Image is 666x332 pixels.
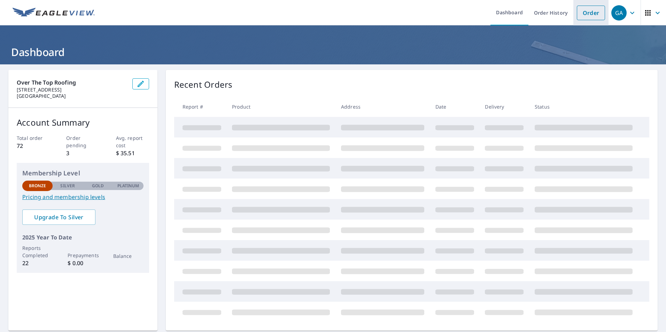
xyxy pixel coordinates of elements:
[226,96,335,117] th: Product
[17,142,50,150] p: 72
[17,134,50,142] p: Total order
[68,259,98,267] p: $ 0.00
[28,213,90,221] span: Upgrade To Silver
[22,233,144,242] p: 2025 Year To Date
[22,244,53,259] p: Reports Completed
[66,149,99,157] p: 3
[92,183,104,189] p: Gold
[17,78,127,87] p: Over The Top Roofing
[22,259,53,267] p: 22
[116,134,149,149] p: Avg. report cost
[430,96,480,117] th: Date
[17,93,127,99] p: [GEOGRAPHIC_DATA]
[113,252,144,260] p: Balance
[529,96,638,117] th: Status
[13,8,95,18] img: EV Logo
[68,252,98,259] p: Prepayments
[611,5,627,21] div: GA
[17,116,149,129] p: Account Summary
[174,78,233,91] p: Recent Orders
[117,183,139,189] p: Platinum
[60,183,75,189] p: Silver
[66,134,99,149] p: Order pending
[335,96,430,117] th: Address
[116,149,149,157] p: $ 35.51
[577,6,605,20] a: Order
[17,87,127,93] p: [STREET_ADDRESS]
[29,183,46,189] p: Bronze
[22,193,144,201] a: Pricing and membership levels
[22,210,95,225] a: Upgrade To Silver
[8,45,658,59] h1: Dashboard
[22,168,144,178] p: Membership Level
[174,96,227,117] th: Report #
[479,96,529,117] th: Delivery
